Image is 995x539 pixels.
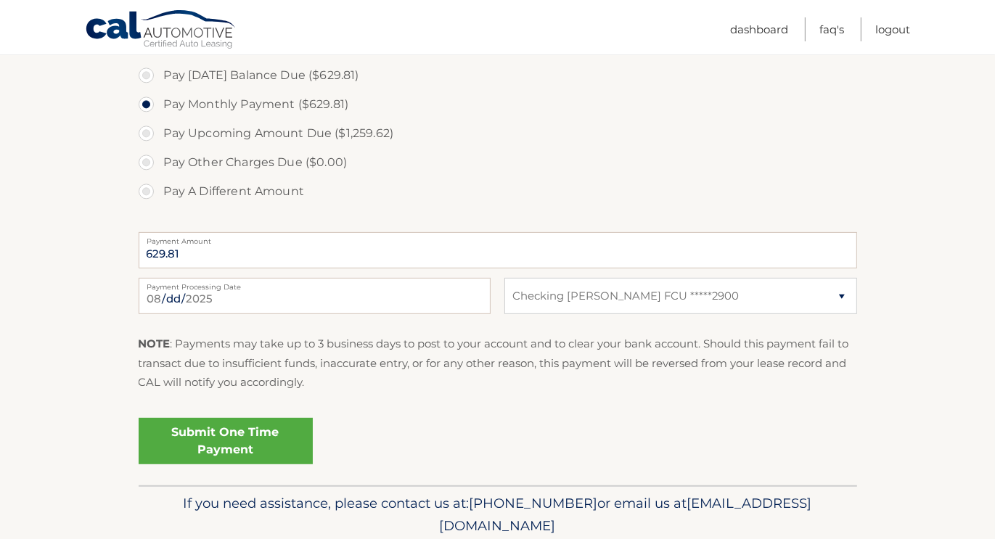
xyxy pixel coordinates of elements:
[139,232,857,268] input: Payment Amount
[139,278,491,314] input: Payment Date
[470,495,598,511] span: [PHONE_NUMBER]
[139,61,857,90] label: Pay [DATE] Balance Due ($629.81)
[139,90,857,119] label: Pay Monthly Payment ($629.81)
[148,492,848,538] p: If you need assistance, please contact us at: or email us at
[139,232,857,244] label: Payment Amount
[139,418,313,464] a: Submit One Time Payment
[139,337,171,350] strong: NOTE
[819,17,844,41] a: FAQ's
[875,17,910,41] a: Logout
[730,17,788,41] a: Dashboard
[139,278,491,289] label: Payment Processing Date
[139,119,857,148] label: Pay Upcoming Amount Due ($1,259.62)
[139,177,857,206] label: Pay A Different Amount
[139,148,857,177] label: Pay Other Charges Due ($0.00)
[85,9,237,52] a: Cal Automotive
[139,334,857,392] p: : Payments may take up to 3 business days to post to your account and to clear your bank account....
